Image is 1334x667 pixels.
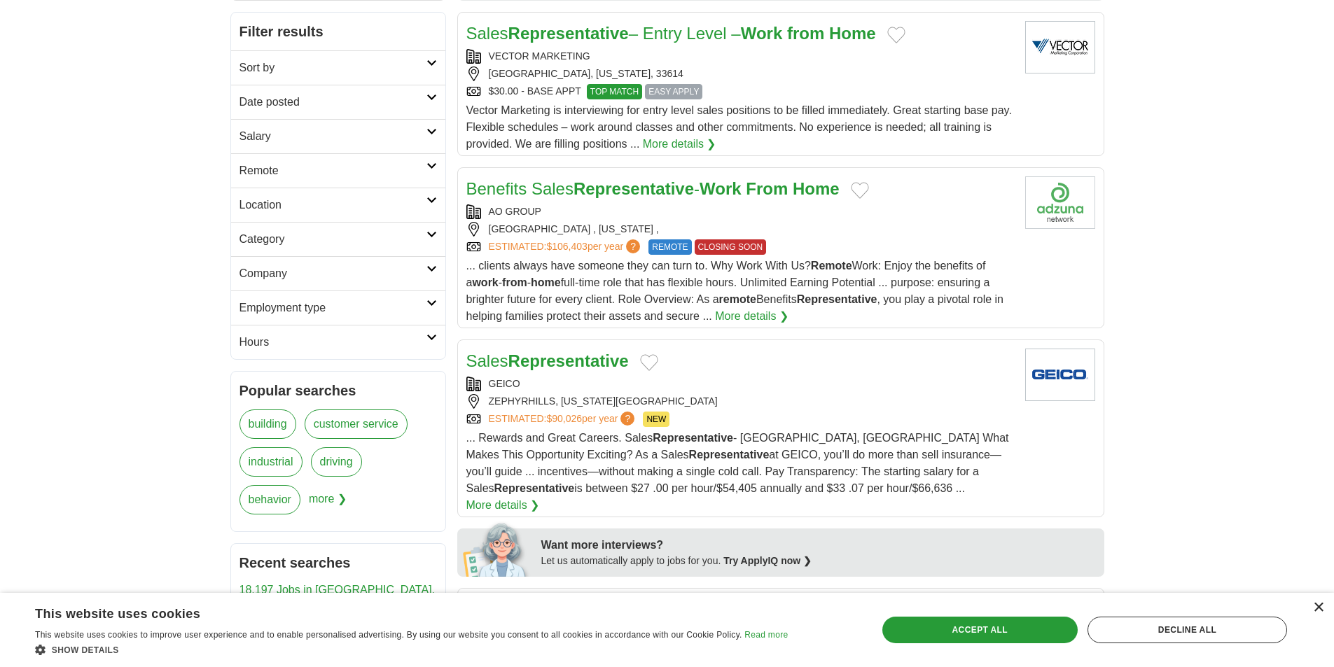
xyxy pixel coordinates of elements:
[466,24,876,43] a: SalesRepresentative– Entry Level –Work from Home
[643,412,669,427] span: NEW
[695,239,767,255] span: CLOSING SOON
[719,293,756,305] strong: remote
[231,222,445,256] a: Category
[239,59,426,76] h2: Sort by
[466,179,840,198] a: Benefits SalesRepresentative-Work From Home
[239,584,436,612] a: 18,197 Jobs in [GEOGRAPHIC_DATA], [GEOGRAPHIC_DATA]
[239,231,426,248] h2: Category
[640,354,658,371] button: Add to favorite jobs
[541,554,1096,568] div: Let us automatically apply to jobs for you.
[626,239,640,253] span: ?
[466,497,540,514] a: More details ❯
[466,104,1012,150] span: Vector Marketing is interviewing for entry level sales positions to be filled immediately. Great ...
[466,260,1003,322] span: ... clients always have someone they can turn to. Why Work With Us? Work: Enjoy the benefits of a...
[1025,349,1095,401] img: GEICO logo
[239,265,426,282] h2: Company
[882,617,1078,643] div: Accept all
[231,290,445,325] a: Employment type
[653,432,733,444] strong: Representative
[489,378,520,389] a: GEICO
[52,645,119,655] span: Show details
[239,300,426,316] h2: Employment type
[744,630,788,640] a: Read more, opens a new window
[466,394,1014,409] div: ZEPHYRHILLS, [US_STATE][GEOGRAPHIC_DATA]
[574,179,694,198] strong: Representative
[793,179,840,198] strong: Home
[546,413,582,424] span: $90,026
[1025,176,1095,229] img: Company logo
[231,119,445,153] a: Salary
[239,380,437,401] h2: Popular searches
[239,485,300,514] a: behavior
[466,66,1014,81] div: [GEOGRAPHIC_DATA], [US_STATE], 33614
[887,27,905,43] button: Add to favorite jobs
[239,94,426,111] h2: Date posted
[489,239,644,255] a: ESTIMATED:$106,403per year?
[489,50,590,62] a: VECTOR MARKETING
[797,293,877,305] strong: Representative
[1313,603,1323,613] div: Close
[466,351,629,370] a: SalesRepresentative
[811,260,852,272] strong: Remote
[231,256,445,290] a: Company
[35,643,788,657] div: Show details
[508,351,629,370] strong: Representative
[239,162,426,179] h2: Remote
[239,197,426,213] h2: Location
[231,188,445,222] a: Location
[746,179,788,198] strong: From
[502,276,527,288] strong: from
[508,24,629,43] strong: Representative
[787,24,824,43] strong: from
[472,276,498,288] strong: work
[829,24,876,43] strong: Home
[231,50,445,85] a: Sort by
[1025,21,1095,73] img: Vector Marketing logo
[715,308,788,325] a: More details ❯
[587,84,642,99] span: TOP MATCH
[239,552,437,573] h2: Recent searches
[620,412,634,426] span: ?
[546,241,587,252] span: $106,403
[466,222,1014,237] div: [GEOGRAPHIC_DATA] , [US_STATE] ,
[648,239,691,255] span: REMOTE
[35,601,753,622] div: This website uses cookies
[741,24,783,43] strong: Work
[541,537,1096,554] div: Want more interviews?
[643,136,716,153] a: More details ❯
[239,334,426,351] h2: Hours
[231,325,445,359] a: Hours
[309,485,347,523] span: more ❯
[1088,617,1287,643] div: Decline all
[231,153,445,188] a: Remote
[494,482,575,494] strong: Representative
[466,84,1014,99] div: $30.00 - BASE APPT
[689,449,770,461] strong: Representative
[463,521,531,577] img: apply-iq-scientist.png
[239,409,296,439] a: building
[311,447,362,477] a: driving
[239,128,426,145] h2: Salary
[489,412,638,427] a: ESTIMATED:$90,026per year?
[231,13,445,50] h2: Filter results
[531,276,561,288] strong: home
[239,447,303,477] a: industrial
[305,409,408,439] a: customer service
[35,630,742,640] span: This website uses cookies to improve user experience and to enable personalised advertising. By u...
[466,432,1009,494] span: ... Rewards and Great Careers. Sales - [GEOGRAPHIC_DATA], [GEOGRAPHIC_DATA] What Makes This Oppor...
[466,204,1014,219] div: AO GROUP
[645,84,702,99] span: EASY APPLY
[723,555,812,566] a: Try ApplyIQ now ❯
[851,182,869,199] button: Add to favorite jobs
[700,179,742,198] strong: Work
[231,85,445,119] a: Date posted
